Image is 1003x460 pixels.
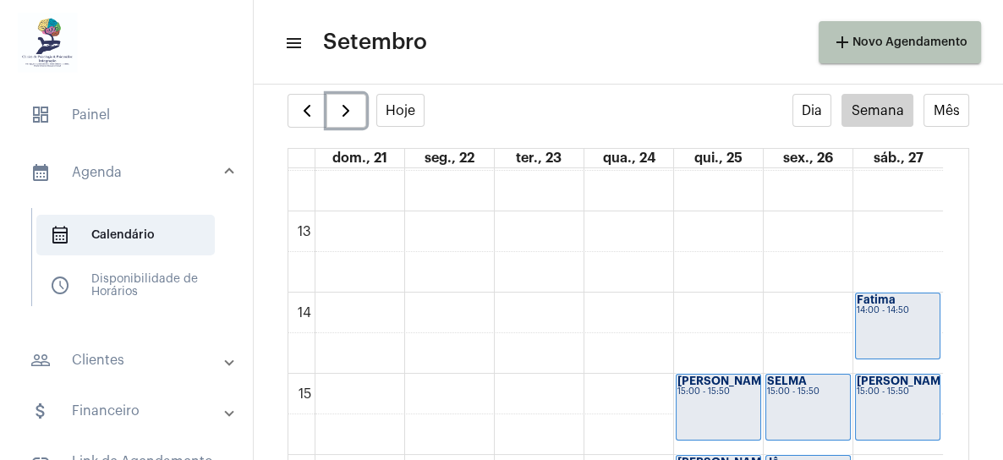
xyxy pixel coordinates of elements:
[421,149,478,167] a: 22 de setembro de 2025
[326,94,366,128] button: Próximo Semana
[677,387,759,397] div: 15:00 - 15:50
[30,105,51,125] span: sidenav icon
[36,215,215,255] span: Calendário
[30,401,226,421] mat-panel-title: Financeiro
[30,162,226,183] mat-panel-title: Agenda
[323,29,427,56] span: Setembro
[17,95,236,135] span: Painel
[832,36,967,48] span: Novo Agendamento
[767,387,849,397] div: 15:00 - 15:50
[288,94,327,128] button: Semana Anterior
[819,21,981,63] button: Novo Agendamento
[841,94,913,127] button: Semana
[924,94,969,127] button: Mês
[30,350,226,370] mat-panel-title: Clientes
[50,225,70,245] span: sidenav icon
[832,32,852,52] mat-icon: add
[792,94,832,127] button: Dia
[30,350,51,370] mat-icon: sidenav icon
[329,149,391,167] a: 21 de setembro de 2025
[14,8,81,76] img: 1ff2c318-fc1c-5a1d-e477-3330f4c7d1ae.jpg
[780,149,836,167] a: 26 de setembro de 2025
[870,149,927,167] a: 27 de setembro de 2025
[512,149,565,167] a: 23 de setembro de 2025
[294,224,315,239] div: 13
[294,305,315,320] div: 14
[677,375,772,386] strong: [PERSON_NAME]
[857,306,939,315] div: 14:00 - 14:50
[691,149,746,167] a: 25 de setembro de 2025
[36,266,215,306] span: Disponibilidade de Horários
[599,149,658,167] a: 24 de setembro de 2025
[857,387,939,397] div: 15:00 - 15:50
[767,375,807,386] strong: SELMA
[295,386,315,402] div: 15
[10,200,253,330] div: sidenav iconAgenda
[30,162,51,183] mat-icon: sidenav icon
[10,340,253,381] mat-expansion-panel-header: sidenav iconClientes
[10,391,253,431] mat-expansion-panel-header: sidenav iconFinanceiro
[50,276,70,296] span: sidenav icon
[857,375,951,386] strong: [PERSON_NAME]
[376,94,425,127] button: Hoje
[857,294,896,305] strong: Fatima
[10,145,253,200] mat-expansion-panel-header: sidenav iconAgenda
[284,33,301,53] mat-icon: sidenav icon
[30,401,51,421] mat-icon: sidenav icon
